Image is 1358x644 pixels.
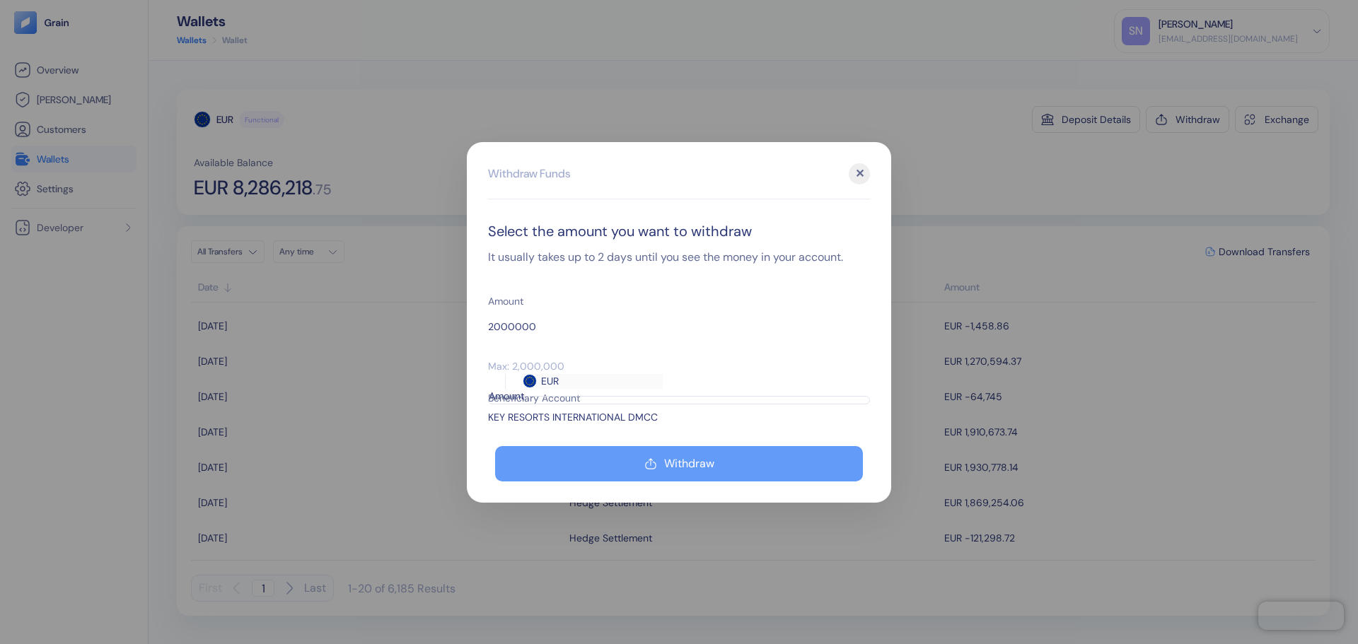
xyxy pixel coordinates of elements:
[488,410,870,425] div: KEY RESORTS INTERNATIONAL DMCC
[489,390,524,402] span: Amount
[488,221,870,242] div: Select the amount you want to withdraw
[488,165,570,182] div: Withdraw Funds
[488,295,523,308] label: Amount
[488,391,870,406] div: Beneficiary Account
[488,249,870,266] div: It usually takes up to 2 days until you see the money in your account.
[1258,602,1344,630] iframe: Chatra live chat
[495,446,863,481] button: Withdraw
[849,163,870,185] div: ✕
[664,458,714,469] div: Withdraw
[488,359,870,374] div: Max: 2,000,000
